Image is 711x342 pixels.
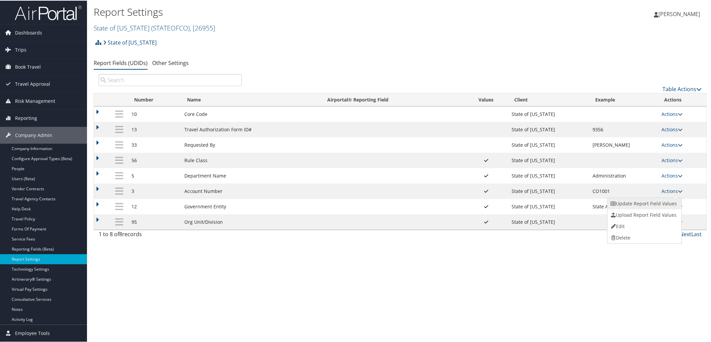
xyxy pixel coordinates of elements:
a: Actions [661,187,683,194]
a: Other Settings [152,59,189,66]
a: [PERSON_NAME] [654,3,707,23]
span: Trips [15,41,26,58]
span: ( STATEOFCO ) [151,23,190,32]
td: State of [US_STATE] [508,198,589,214]
td: Administration [589,167,658,183]
td: State of [US_STATE] [508,137,589,152]
a: Delete [608,231,680,243]
td: CO1001 [589,183,658,198]
a: Actions [661,110,683,117]
td: Department Name [181,167,321,183]
td: 33 [128,137,181,152]
td: State of [US_STATE] [508,152,589,167]
a: Actions [661,126,683,132]
a: Actions [661,156,683,163]
input: Search [99,73,242,85]
a: Report Fields (UDIDs) [94,59,148,66]
span: Travel Approval [15,75,50,92]
td: State of [US_STATE] [508,214,589,229]
td: 12 [128,198,181,214]
td: 9356 [589,121,658,137]
span: Employee Tools [15,324,50,341]
th: Airportal&reg; Reporting Field [321,93,464,106]
td: Org Unit/Division [181,214,321,229]
a: Upload Report Field Values [608,209,680,220]
a: Last [692,230,702,237]
a: State of [US_STATE] [94,23,215,32]
td: 5 [128,167,181,183]
td: Rule Class [181,152,321,167]
span: Book Travel [15,58,41,75]
th: Name [181,93,321,106]
td: 95 [128,214,181,229]
th: Client [508,93,589,106]
td: State Agency [589,198,658,214]
h1: Report Settings [94,4,503,18]
td: State of [US_STATE] [508,167,589,183]
td: Core Code [181,106,321,121]
a: Update Report Field Values [608,197,680,209]
td: 56 [128,152,181,167]
span: 8 [119,230,122,237]
th: : activate to sort column descending [110,93,128,106]
a: Table Actions [663,85,702,92]
a: Actions [661,172,683,178]
th: Actions [658,93,707,106]
img: airportal-logo.png [15,4,82,20]
td: 10 [128,106,181,121]
td: State of [US_STATE] [508,121,589,137]
td: State of [US_STATE] [508,183,589,198]
span: [PERSON_NAME] [659,10,700,17]
th: Number [128,93,181,106]
td: [PERSON_NAME] [589,137,658,152]
a: Edit [608,220,680,231]
span: , [ 26955 ] [190,23,215,32]
a: Actions [661,141,683,147]
a: State of [US_STATE] [103,35,157,49]
th: Example [589,93,658,106]
th: Values [464,93,509,106]
td: Account Number [181,183,321,198]
a: Next [680,230,692,237]
div: 1 to 8 of records [99,229,242,241]
span: Company Admin [15,126,52,143]
td: State of [US_STATE] [508,106,589,121]
td: Government Entity [181,198,321,214]
span: Dashboards [15,24,42,41]
td: Travel Authorization Form ID# [181,121,321,137]
td: Requested By [181,137,321,152]
td: 13 [128,121,181,137]
span: Risk Management [15,92,55,109]
td: 3 [128,183,181,198]
span: Reporting [15,109,37,126]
